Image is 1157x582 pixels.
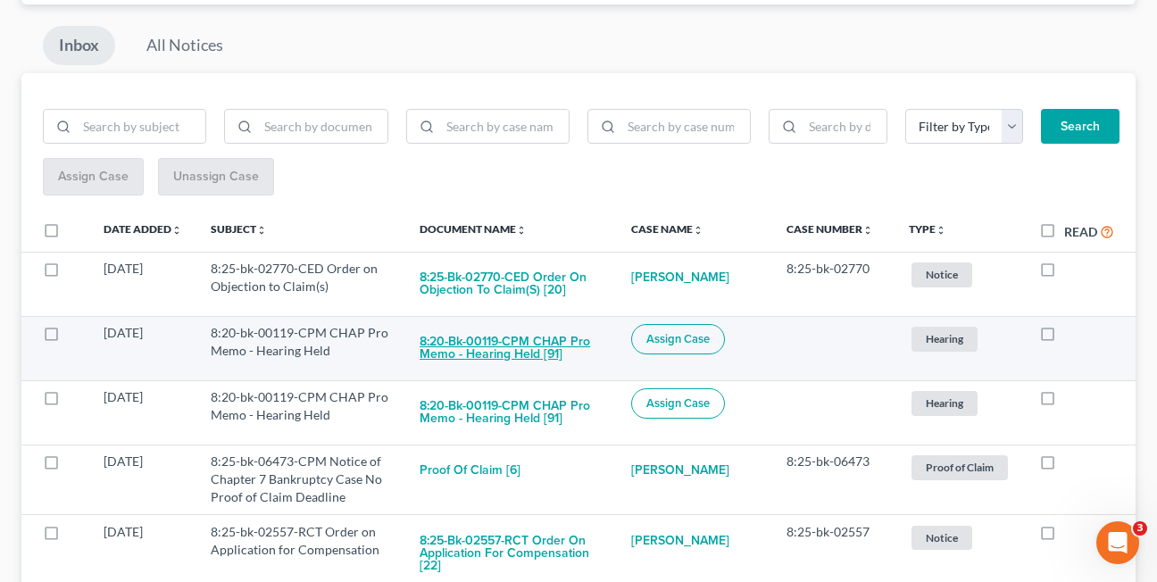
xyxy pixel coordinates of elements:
a: [PERSON_NAME] [631,523,729,559]
td: 8:25-bk-02770-CED Order on Objection to Claim(s) [196,252,405,316]
a: Date Addedunfold_more [104,222,182,236]
a: Case Numberunfold_more [787,222,873,236]
button: Assign Case [631,324,725,354]
a: Hearing [909,324,1011,353]
a: Notice [909,523,1011,553]
a: [PERSON_NAME] [631,260,729,295]
a: All Notices [130,26,239,65]
button: 8:20-bk-00119-CPM CHAP Pro Memo - Hearing Held [91] [420,388,603,436]
input: Search by date [803,110,886,144]
input: Search by case name [440,110,569,144]
td: 8:25-bk-06473-CPM Notice of Chapter 7 Bankruptcy Case No Proof of Claim Deadline [196,445,405,514]
button: 8:20-bk-00119-CPM CHAP Pro Memo - Hearing Held [91] [420,324,603,372]
span: Notice [911,526,972,550]
iframe: Intercom live chat [1096,521,1139,564]
span: Hearing [911,327,978,351]
label: Read [1064,222,1097,241]
a: Inbox [43,26,115,65]
input: Search by case number [621,110,750,144]
a: [PERSON_NAME] [631,453,729,488]
button: 8:25-bk-02770-CED Order on Objection to Claim(s) [20] [420,260,603,308]
input: Search by document name [258,110,387,144]
button: Proof of Claim [6] [420,453,520,488]
a: Hearing [909,388,1011,418]
td: [DATE] [89,252,196,316]
i: unfold_more [936,225,946,236]
a: Case Nameunfold_more [631,222,703,236]
i: unfold_more [171,225,182,236]
i: unfold_more [693,225,703,236]
span: Assign Case [646,332,710,346]
a: Notice [909,260,1011,289]
td: 8:20-bk-00119-CPM CHAP Pro Memo - Hearing Held [196,380,405,445]
i: unfold_more [862,225,873,236]
td: 8:25-bk-06473 [772,445,895,514]
td: [DATE] [89,316,196,380]
a: Typeunfold_more [909,222,946,236]
i: unfold_more [516,225,527,236]
td: [DATE] [89,380,196,445]
td: [DATE] [89,445,196,514]
span: Notice [911,262,972,287]
span: Assign Case [646,396,710,411]
input: Search by subject [77,110,205,144]
td: 8:20-bk-00119-CPM CHAP Pro Memo - Hearing Held [196,316,405,380]
a: Proof of Claim [909,453,1011,482]
i: unfold_more [256,225,267,236]
button: Search [1041,109,1120,145]
button: Assign Case [631,388,725,419]
span: Proof of Claim [911,455,1008,479]
a: Subjectunfold_more [211,222,267,236]
a: Document Nameunfold_more [420,222,527,236]
span: 3 [1133,521,1147,536]
td: 8:25-bk-02770 [772,252,895,316]
span: Hearing [911,391,978,415]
